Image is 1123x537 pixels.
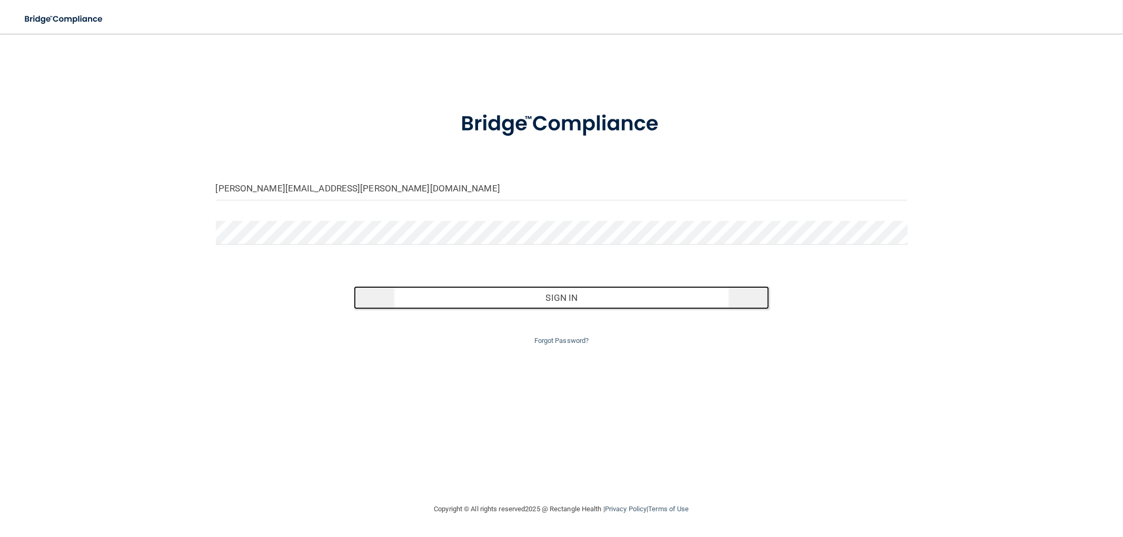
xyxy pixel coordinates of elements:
[216,177,908,200] input: Email
[942,463,1110,504] iframe: Drift Widget Chat Controller
[534,337,589,345] a: Forgot Password?
[648,505,689,513] a: Terms of Use
[370,492,754,526] div: Copyright © All rights reserved 2025 @ Rectangle Health | |
[439,97,684,151] img: bridge_compliance_login_screen.278c3ca4.svg
[354,286,769,309] button: Sign In
[16,8,113,30] img: bridge_compliance_login_screen.278c3ca4.svg
[605,505,647,513] a: Privacy Policy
